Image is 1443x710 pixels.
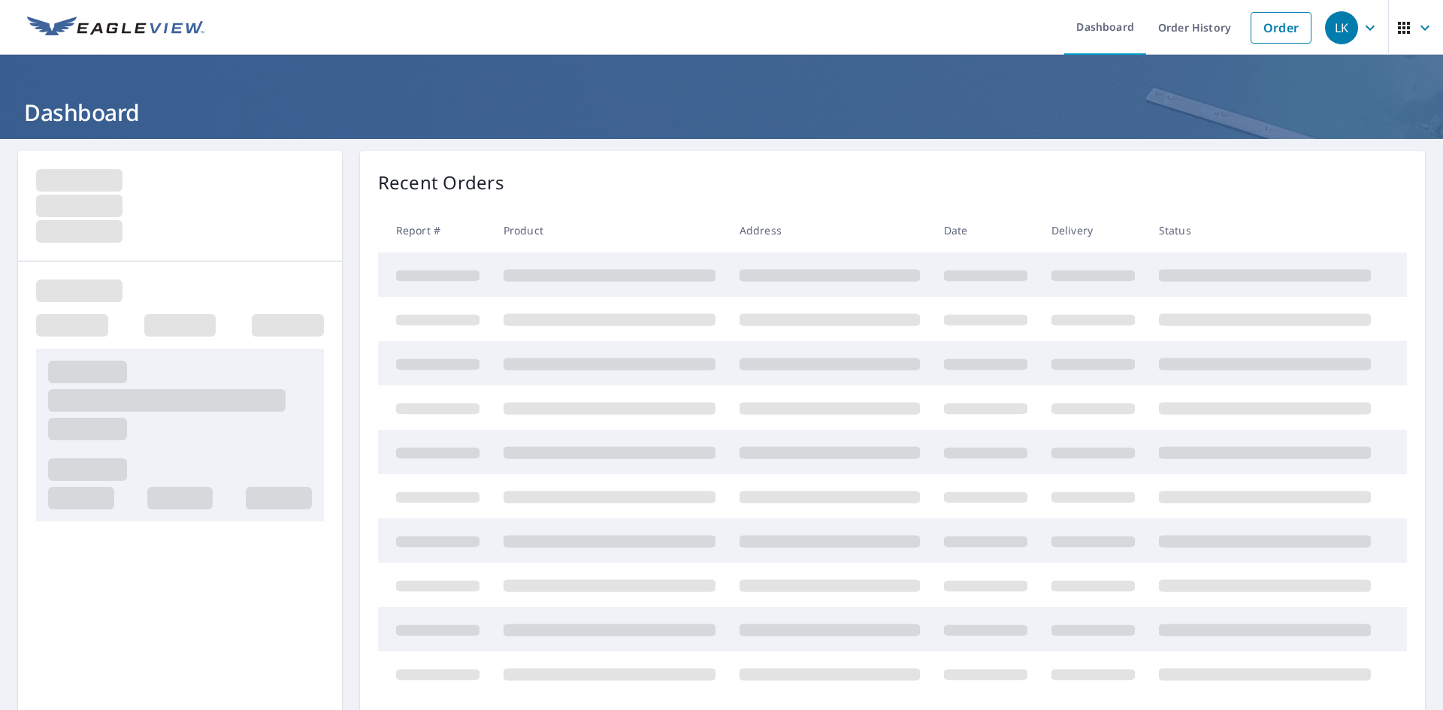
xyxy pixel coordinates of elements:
th: Date [932,208,1039,252]
a: Order [1251,12,1311,44]
th: Product [492,208,728,252]
img: EV Logo [27,17,204,39]
div: LK [1325,11,1358,44]
th: Delivery [1039,208,1147,252]
th: Report # [378,208,492,252]
p: Recent Orders [378,169,504,196]
h1: Dashboard [18,97,1425,128]
th: Status [1147,208,1383,252]
th: Address [728,208,932,252]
